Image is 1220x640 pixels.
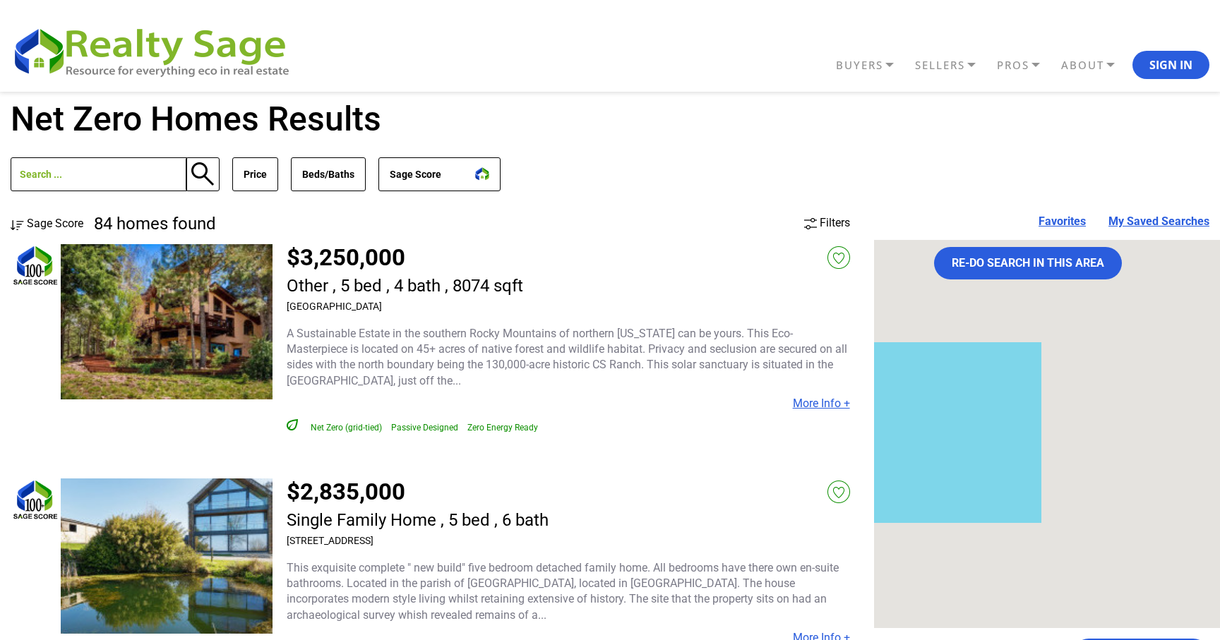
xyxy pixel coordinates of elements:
[911,53,993,78] a: SELLERS
[287,535,549,546] h3: [STREET_ADDRESS]
[1039,216,1086,227] a: Favorites
[11,99,1209,140] h2: Net Zero Homes Results
[1132,51,1209,79] button: Sign In
[287,511,549,529] h2: Single Family Home , 5 bed , 6 bath
[804,216,850,229] a: Filters
[378,157,501,191] button: Sage Score
[11,157,187,191] input: Search ...
[391,423,458,433] span: Passive Designed
[11,23,304,79] img: REALTY SAGE
[820,216,850,229] span: Filters
[1058,53,1132,78] a: ABOUT
[467,423,538,433] span: Zero Energy Ready
[11,217,83,230] a: Sage Score
[287,560,850,624] p: This exquisite complete " new build" five bedroom detached family home. All bedrooms have there o...
[287,301,523,312] h3: [GEOGRAPHIC_DATA]
[232,157,278,191] button: Price
[934,247,1122,279] button: Re-do search in this area
[287,478,405,505] a: $2,835,000
[287,326,850,390] p: A Sustainable Estate in the southern Rocky Mountains of northern [US_STATE] can be yours. This Ec...
[311,423,382,433] span: Net Zero (grid-tied)
[287,277,523,295] h2: Other , 5 bed , 4 bath , 8074 sqft
[27,217,83,230] span: Sage Score
[1108,216,1209,227] a: My Saved Searches
[94,216,216,231] h4: 84 homes found
[291,157,366,191] button: Beds/Baths
[993,53,1058,78] a: PROS
[832,53,911,78] a: BUYERS
[793,397,850,410] a: More Info +
[287,243,405,271] a: $3,250,000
